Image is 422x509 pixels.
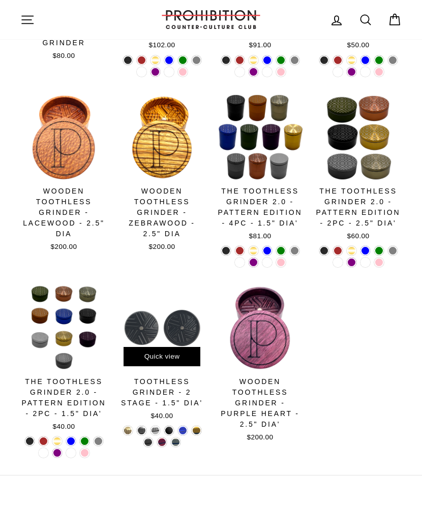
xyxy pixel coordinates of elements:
[217,284,304,446] a: WOODEN TOOTHLESS GRINDER - PURPLE HEART - 2.5" DIA'$200.00
[217,186,304,229] div: The Toothless Grinder 2.0 - Pattern Edition - 4PC - 1.5" Dia'
[118,411,205,421] div: $40.00
[315,40,402,50] div: $50.00
[217,231,304,241] div: $81.00
[118,186,205,239] div: WOODEN TOOTHLESS GRINDER - ZEBRAWOOD - 2.5" DIA
[20,51,107,61] div: $80.00
[144,353,180,360] span: Quick view
[20,186,107,239] div: WOODEN TOOTHLESS GRINDER - LACEWOOD - 2.5" DIA
[20,284,107,435] a: The Toothless Grinder 2.0 - Pattern Edition - 2PC - 1.5" Dia'$40.00
[315,94,402,244] a: The Toothless Grinder 2.0 - Pattern Edition - 2PC - 2.5" Dia'$60.00
[118,284,205,424] a: Quick view TOOTHLESS GRINDER - 2 STAGE - 1.5" DIA'$40.00
[315,231,402,241] div: $60.00
[20,376,107,419] div: The Toothless Grinder 2.0 - Pattern Edition - 2PC - 1.5" Dia'
[217,432,304,442] div: $200.00
[118,40,205,50] div: $102.00
[217,94,304,244] a: The Toothless Grinder 2.0 - Pattern Edition - 4PC - 1.5" Dia'$81.00
[20,94,107,255] a: WOODEN TOOTHLESS GRINDER - LACEWOOD - 2.5" DIA$200.00
[217,376,304,430] div: WOODEN TOOTHLESS GRINDER - PURPLE HEART - 2.5" DIA'
[118,94,205,255] a: WOODEN TOOTHLESS GRINDER - ZEBRAWOOD - 2.5" DIA$200.00
[118,242,205,252] div: $200.00
[217,40,304,50] div: $91.00
[160,10,262,29] img: PROHIBITION COUNTER-CULTURE CLUB
[20,422,107,432] div: $40.00
[20,242,107,252] div: $200.00
[315,186,402,229] div: The Toothless Grinder 2.0 - Pattern Edition - 2PC - 2.5" Dia'
[118,376,205,408] div: TOOTHLESS GRINDER - 2 STAGE - 1.5" DIA'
